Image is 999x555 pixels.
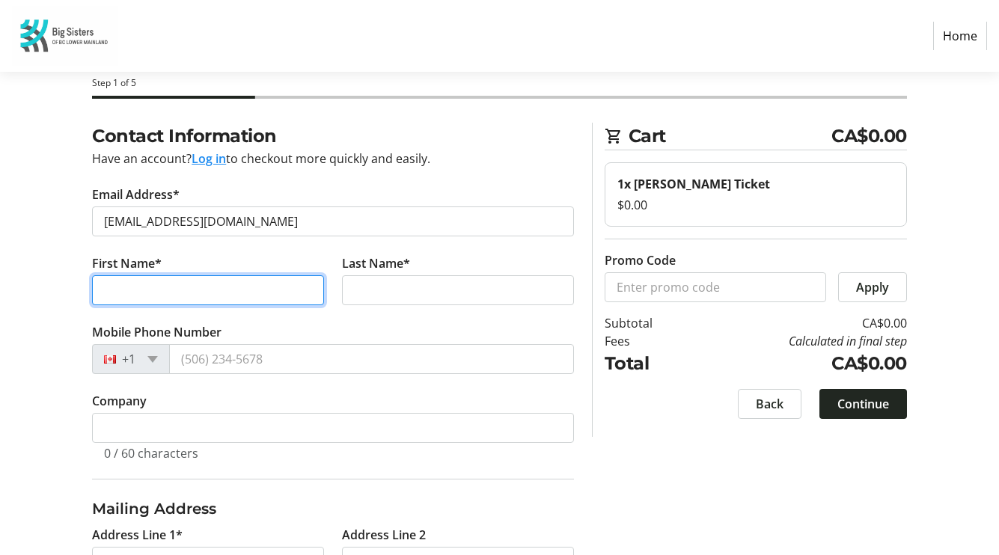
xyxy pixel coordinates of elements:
[629,123,832,150] span: Cart
[856,278,889,296] span: Apply
[933,22,987,50] a: Home
[92,76,907,90] div: Step 1 of 5
[192,150,226,168] button: Log in
[691,332,907,350] td: Calculated in final step
[605,251,676,269] label: Promo Code
[617,196,894,214] div: $0.00
[819,389,907,419] button: Continue
[605,272,826,302] input: Enter promo code
[342,526,426,544] label: Address Line 2
[92,123,574,150] h2: Contact Information
[92,185,180,203] label: Email Address*
[605,350,691,377] td: Total
[92,254,162,272] label: First Name*
[342,254,410,272] label: Last Name*
[92,392,147,410] label: Company
[104,445,198,462] tr-character-limit: 0 / 60 characters
[691,350,907,377] td: CA$0.00
[92,526,183,544] label: Address Line 1*
[831,123,907,150] span: CA$0.00
[605,314,691,332] td: Subtotal
[837,395,889,413] span: Continue
[738,389,801,419] button: Back
[169,344,574,374] input: (506) 234-5678
[12,6,118,66] img: Big Sisters of BC Lower Mainland's Logo
[92,323,222,341] label: Mobile Phone Number
[756,395,783,413] span: Back
[605,332,691,350] td: Fees
[92,497,574,520] h3: Mailing Address
[691,314,907,332] td: CA$0.00
[838,272,907,302] button: Apply
[617,176,770,192] strong: 1x [PERSON_NAME] Ticket
[92,150,574,168] div: Have an account? to checkout more quickly and easily.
